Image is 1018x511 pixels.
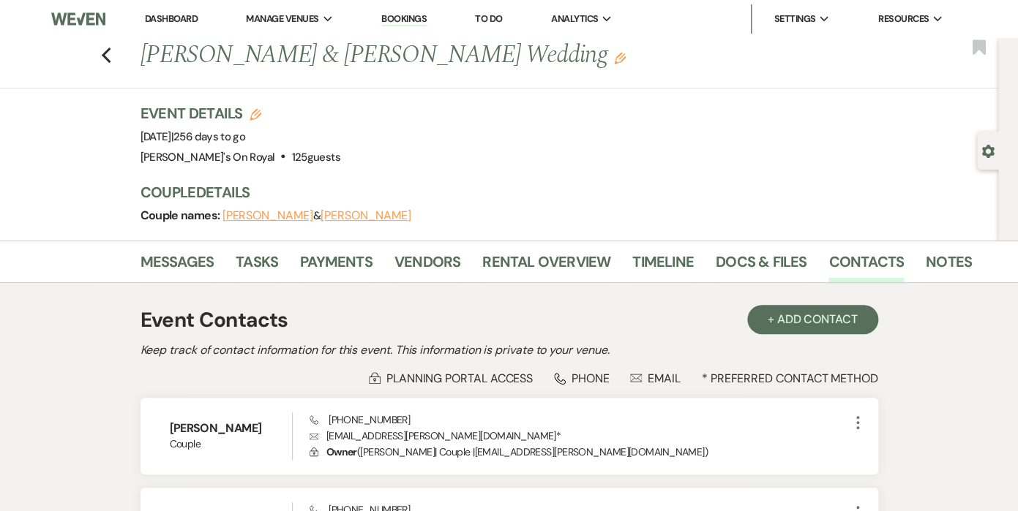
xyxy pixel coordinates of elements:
a: Tasks [236,250,278,282]
span: | [171,129,245,144]
a: Timeline [632,250,694,282]
p: ( [PERSON_NAME] | Couple | [EMAIL_ADDRESS][PERSON_NAME][DOMAIN_NAME] ) [310,444,849,460]
div: Planning Portal Access [369,371,533,386]
h6: [PERSON_NAME] [170,420,292,436]
span: 125 guests [292,150,340,164]
p: [EMAIL_ADDRESS][PERSON_NAME][DOMAIN_NAME] * [310,428,849,444]
span: & [222,208,411,223]
button: [PERSON_NAME] [222,210,313,222]
span: Owner [326,445,357,458]
h3: Couple Details [141,182,960,202]
h1: [PERSON_NAME] & [PERSON_NAME] Wedding [141,38,796,73]
a: Messages [141,250,214,282]
div: Phone [554,371,610,386]
span: Settings [774,12,815,26]
div: * Preferred Contact Method [141,371,878,386]
button: [PERSON_NAME] [321,210,411,222]
a: Notes [926,250,972,282]
span: [DATE] [141,129,246,144]
button: Edit [614,51,626,64]
a: Contacts [828,250,904,282]
span: Manage Venues [246,12,318,26]
span: 256 days to go [173,129,245,144]
button: Open lead details [981,143,995,157]
button: + Add Contact [747,305,878,334]
a: Dashboard [145,12,198,25]
a: Bookings [381,12,427,26]
a: Vendors [394,250,460,282]
span: [PHONE_NUMBER] [310,413,410,426]
a: Rental Overview [482,250,610,282]
span: Analytics [551,12,598,26]
span: Couple names: [141,208,222,223]
img: Weven Logo [51,4,106,34]
a: To Do [475,12,502,25]
div: Email [630,371,681,386]
a: Docs & Files [716,250,806,282]
a: Payments [300,250,373,282]
span: [PERSON_NAME]'s On Royal [141,150,275,164]
h3: Event Details [141,103,340,124]
span: Resources [878,12,929,26]
h1: Event Contacts [141,305,288,336]
h2: Keep track of contact information for this event. This information is private to your venue. [141,341,878,359]
span: Couple [170,436,292,452]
